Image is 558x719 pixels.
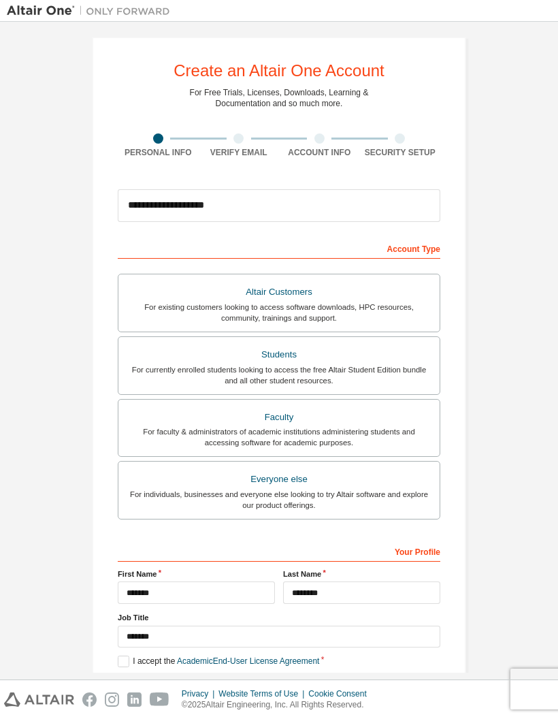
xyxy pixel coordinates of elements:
div: Faculty [127,408,431,427]
div: Account Type [118,237,440,259]
img: Altair One [7,4,177,18]
div: Personal Info [118,147,199,158]
div: Account Info [279,147,360,158]
div: Students [127,345,431,364]
div: For currently enrolled students looking to access the free Altair Student Edition bundle and all ... [127,364,431,386]
div: For Free Trials, Licenses, Downloads, Learning & Documentation and so much more. [190,87,369,109]
label: Job Title [118,612,440,623]
label: First Name [118,569,275,579]
label: Last Name [283,569,440,579]
div: For faculty & administrators of academic institutions administering students and accessing softwa... [127,426,431,448]
img: youtube.svg [150,692,169,707]
div: Everyone else [127,470,431,489]
img: linkedin.svg [127,692,142,707]
div: Website Terms of Use [218,688,308,699]
div: Privacy [182,688,218,699]
div: Cookie Consent [308,688,374,699]
img: instagram.svg [105,692,119,707]
div: Create an Altair One Account [174,63,384,79]
img: altair_logo.svg [4,692,74,707]
div: Altair Customers [127,283,431,302]
div: For individuals, businesses and everyone else looking to try Altair software and explore our prod... [127,489,431,511]
div: For existing customers looking to access software downloads, HPC resources, community, trainings ... [127,302,431,323]
div: Your Profile [118,540,440,562]
div: Verify Email [199,147,280,158]
label: I accept the [118,656,319,667]
a: Academic End-User License Agreement [177,656,319,666]
p: © 2025 Altair Engineering, Inc. All Rights Reserved. [182,699,375,711]
img: facebook.svg [82,692,97,707]
div: Security Setup [360,147,441,158]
